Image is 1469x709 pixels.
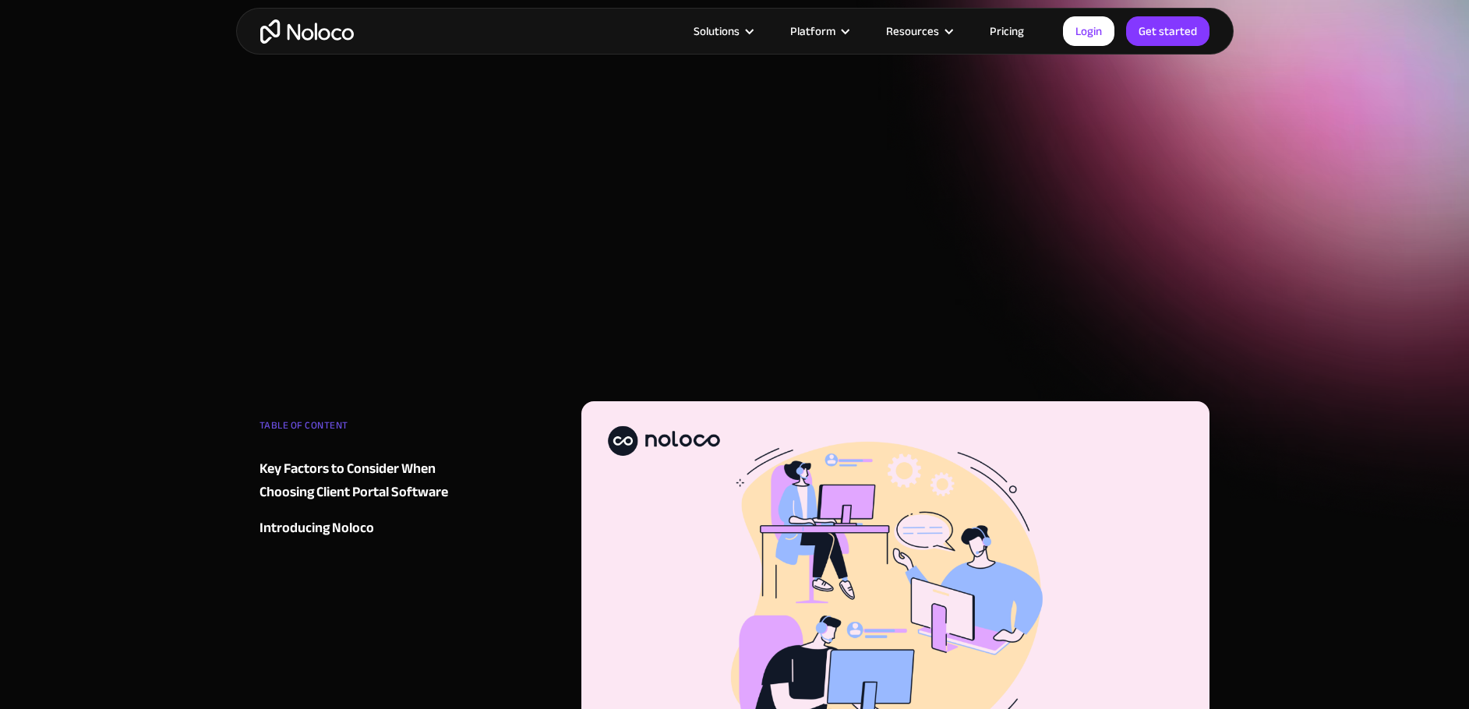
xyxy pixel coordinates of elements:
a: Get started [1126,16,1209,46]
a: Login [1063,16,1114,46]
a: Introducing Noloco‍ [260,517,448,540]
div: Resources [886,21,939,41]
div: Solutions [674,21,771,41]
div: TABLE OF CONTENT [260,414,448,445]
a: Key Factors to Consider When Choosing Client Portal Software [260,457,448,504]
div: Solutions [694,21,740,41]
div: Introducing Noloco‍ [260,517,374,540]
a: Pricing [970,21,1043,41]
div: Resources [867,21,970,41]
div: Platform [771,21,867,41]
div: Platform [790,21,835,41]
a: home [260,19,354,44]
